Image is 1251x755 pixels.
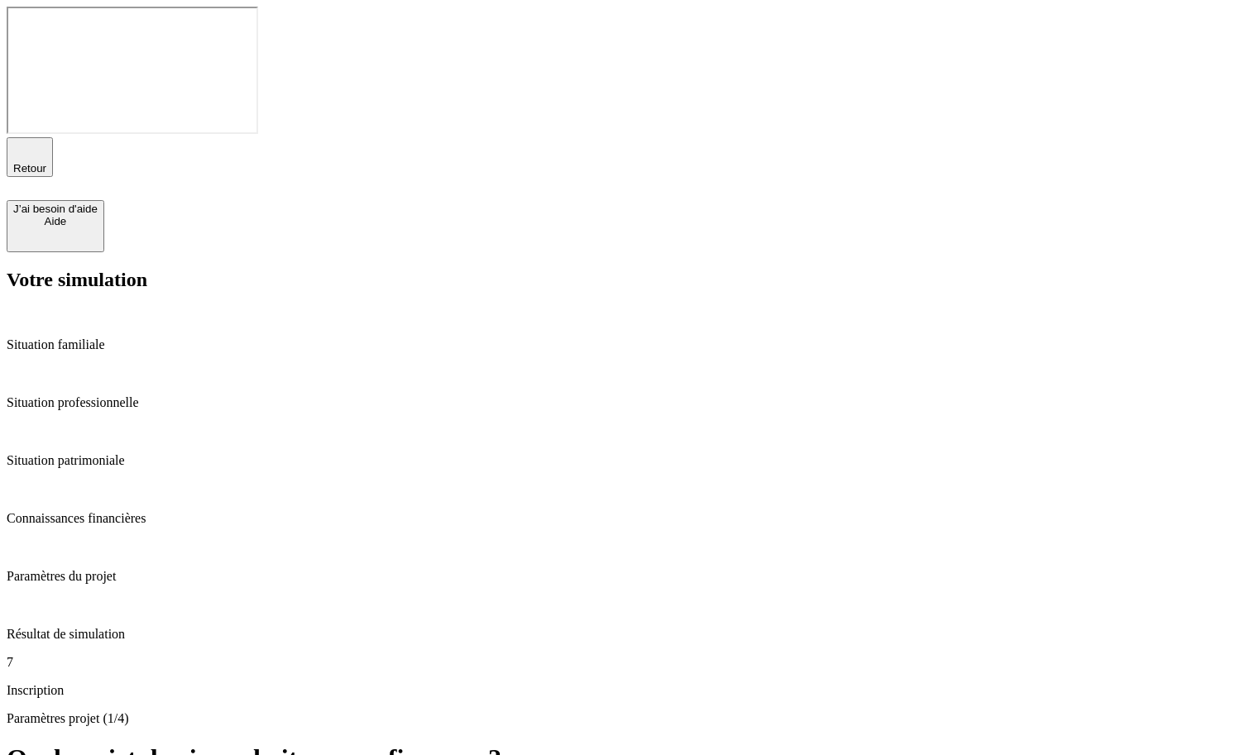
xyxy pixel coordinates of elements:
div: J’ai besoin d'aide [13,203,98,215]
p: Résultat de simulation [7,627,1244,642]
p: Situation professionnelle [7,395,1244,410]
p: Situation familiale [7,337,1244,352]
p: Paramètres du projet [7,569,1244,584]
div: Aide [13,215,98,227]
p: Connaissances financières [7,511,1244,526]
p: Situation patrimoniale [7,453,1244,468]
button: Retour [7,137,53,177]
p: Inscription [7,683,1244,698]
p: 7 [7,655,1244,670]
p: Paramètres projet (1/4) [7,711,1244,726]
button: J’ai besoin d'aideAide [7,200,104,252]
h2: Votre simulation [7,269,1244,291]
span: Retour [13,162,46,174]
